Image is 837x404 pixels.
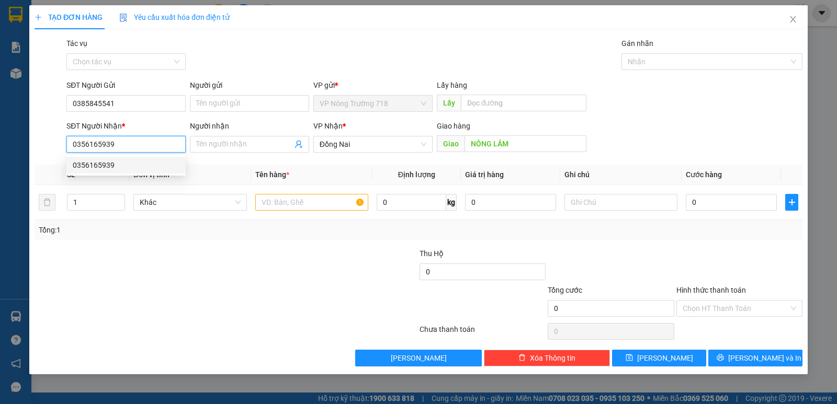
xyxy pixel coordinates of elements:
img: icon [119,14,128,22]
span: kg [446,194,457,211]
div: Tổng: 1 [39,224,324,236]
button: plus [785,194,798,211]
div: 0356165939 [73,159,179,171]
span: VP Nhận [313,122,343,130]
span: Đồng Nai [320,136,426,152]
input: 0 [465,194,556,211]
input: VD: Bàn, Ghế [255,194,368,211]
input: Dọc đường [465,135,587,152]
span: TẠO ĐƠN HÀNG [35,13,103,21]
span: user-add [295,140,303,148]
button: Close [778,5,808,34]
span: Xóa Thông tin [530,352,575,364]
span: Khác [140,194,240,210]
label: Hình thức thanh toán [676,286,746,294]
span: [PERSON_NAME] [637,352,693,364]
input: Dọc đường [461,95,587,111]
span: delete [518,354,526,362]
div: 0356165939 [66,157,186,174]
label: Gán nhãn [621,39,653,48]
span: printer [717,354,724,362]
label: Tác vụ [66,39,87,48]
button: printer[PERSON_NAME] và In [708,350,802,366]
span: Tên hàng [255,170,289,179]
th: Ghi chú [560,165,682,185]
span: Yêu cầu xuất hóa đơn điện tử [119,13,230,21]
div: Chưa thanh toán [418,324,547,342]
button: save[PERSON_NAME] [612,350,706,366]
div: VP gửi [313,79,433,91]
span: Định lượng [398,170,435,179]
div: Người gửi [190,79,309,91]
span: Giao [437,135,465,152]
span: plus [786,198,798,206]
input: Ghi Chú [564,194,677,211]
span: Lấy hàng [437,81,467,89]
span: plus [35,14,42,21]
button: deleteXóa Thông tin [484,350,610,366]
span: Giá trị hàng [465,170,504,179]
span: close [789,15,797,24]
span: save [626,354,633,362]
div: SĐT Người Gửi [66,79,186,91]
span: Tổng cước [548,286,582,294]
button: [PERSON_NAME] [355,350,481,366]
span: [PERSON_NAME] [391,352,447,364]
div: SĐT Người Nhận [66,120,186,132]
span: Giao hàng [437,122,470,130]
span: Cước hàng [686,170,722,179]
div: Người nhận [190,120,309,132]
span: Lấy [437,95,461,111]
span: Thu Hộ [420,249,444,258]
button: delete [39,194,55,211]
span: [PERSON_NAME] và In [728,352,801,364]
span: VP Nông Trường 718 [320,96,426,111]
